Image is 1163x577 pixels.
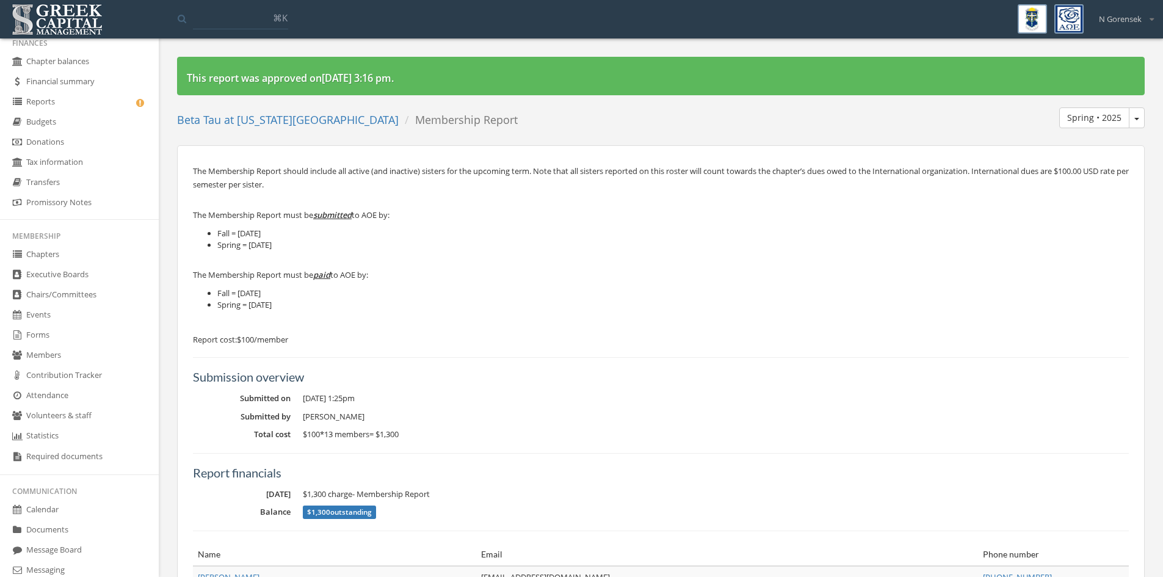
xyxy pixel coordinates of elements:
[303,411,364,422] span: [PERSON_NAME]
[303,488,430,499] span: charge - Membership Report
[193,429,291,440] dt: Total cost
[978,543,1129,566] th: Phone number
[217,228,1129,239] li: Fall = [DATE]
[193,164,1129,191] p: The Membership Report should include all active (and inactive) sisters for the upcoming term. Not...
[369,429,374,440] span: =
[193,334,288,345] span: Report cost: $100/member
[217,239,1129,251] li: Spring = [DATE]
[217,288,1129,299] li: Fall = [DATE]
[1129,107,1145,128] button: Spring • 2025
[273,12,288,24] span: ⌘K
[193,543,476,566] th: Name
[303,506,376,519] span: outstanding
[303,429,320,440] span: $100
[193,268,1129,281] p: The Membership Report must be to AOE by:
[313,269,330,280] u: paid
[217,299,1129,311] li: Spring = [DATE]
[476,543,978,566] th: Email
[193,370,1129,383] h5: Submission overview
[193,466,1129,479] h5: Report financials
[193,208,1129,222] p: The Membership Report must be to AOE by:
[193,393,291,404] dt: Submitted on
[193,411,291,423] dt: Submitted by
[1091,4,1154,25] div: N Gorensek
[313,209,352,220] u: submitted
[1059,107,1129,128] button: Spring • 2025
[1099,13,1142,25] span: N Gorensek
[375,429,399,440] span: $1,300
[399,112,518,128] li: Membership Report
[177,112,399,127] a: Beta Tau at [US_STATE][GEOGRAPHIC_DATA]
[307,507,330,517] span: $1,300
[187,71,394,85] strong: This report was approved on [DATE] 3:16 pm .
[193,506,291,518] dt: Balance
[266,488,291,499] span: [DATE]
[303,393,355,404] span: [DATE] 1:25pm
[303,488,326,499] span: $1,300
[324,429,369,440] span: 13 members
